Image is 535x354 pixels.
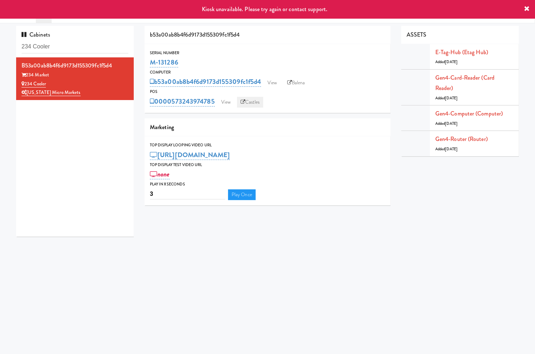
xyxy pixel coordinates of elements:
li: b53a00ab8b4f6d9173d155309fc1f5d4234 Market 234 Cooler[US_STATE] Micro Markets [16,57,134,100]
div: Top Display Test Video Url [150,161,385,169]
span: [DATE] [445,95,458,101]
span: Added [435,95,458,101]
a: Gen4-router (Router) [435,135,488,143]
a: [US_STATE] Micro Markets [22,89,81,96]
div: POS [150,88,385,95]
span: Marketing [150,123,174,131]
div: Play in X seconds [150,181,385,188]
a: View [218,97,234,108]
input: Search cabinets [22,40,128,53]
span: [DATE] [445,146,458,152]
a: Castles [237,97,263,108]
a: [URL][DOMAIN_NAME] [150,150,230,160]
span: Kiosk unavailable. Please try again or contact support. [202,5,328,13]
div: Computer [150,69,385,76]
a: Play Once [228,189,256,200]
span: Added [435,121,458,126]
a: Gen4-card-reader (Card Reader) [435,74,494,93]
a: b53a00ab8b4f6d9173d155309fc1f5d4 [150,77,261,87]
a: M-131286 [150,57,178,67]
a: 234 Cooler [22,80,46,88]
a: Balena [284,77,309,88]
span: [DATE] [445,121,458,126]
span: Cabinets [22,30,50,39]
div: Serial Number [150,49,385,57]
a: E-tag-hub (Etag Hub) [435,48,488,56]
span: Added [435,146,458,152]
div: 234 Market [22,71,128,80]
span: ASSETS [407,30,427,39]
span: Added [435,59,458,65]
div: b53a00ab8b4f6d9173d155309fc1f5d4 [145,26,390,44]
a: none [150,169,170,179]
a: View [264,77,280,88]
div: b53a00ab8b4f6d9173d155309fc1f5d4 [22,60,128,71]
a: 0000573243974785 [150,96,215,107]
div: Top Display Looping Video Url [150,142,385,149]
span: [DATE] [445,59,458,65]
a: Gen4-computer (Computer) [435,109,503,118]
